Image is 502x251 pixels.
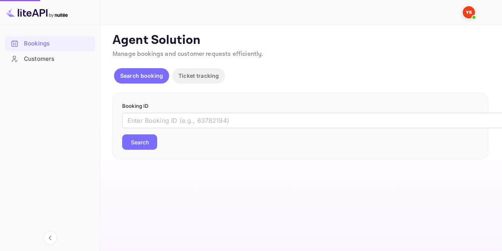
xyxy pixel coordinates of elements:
div: Customers [5,52,95,67]
img: LiteAPI logo [6,6,68,18]
div: Customers [24,55,91,64]
p: Agent Solution [112,33,488,48]
button: Search [122,134,157,150]
button: Collapse navigation [43,231,57,245]
a: Bookings [5,36,95,50]
span: Manage bookings and customer requests efficiently. [112,50,264,58]
p: Booking ID [122,102,478,110]
div: Bookings [24,39,91,48]
img: Yandex Support [463,6,475,18]
a: Customers [5,52,95,66]
div: Bookings [5,36,95,51]
p: Ticket tracking [178,72,219,80]
p: Search booking [120,72,163,80]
